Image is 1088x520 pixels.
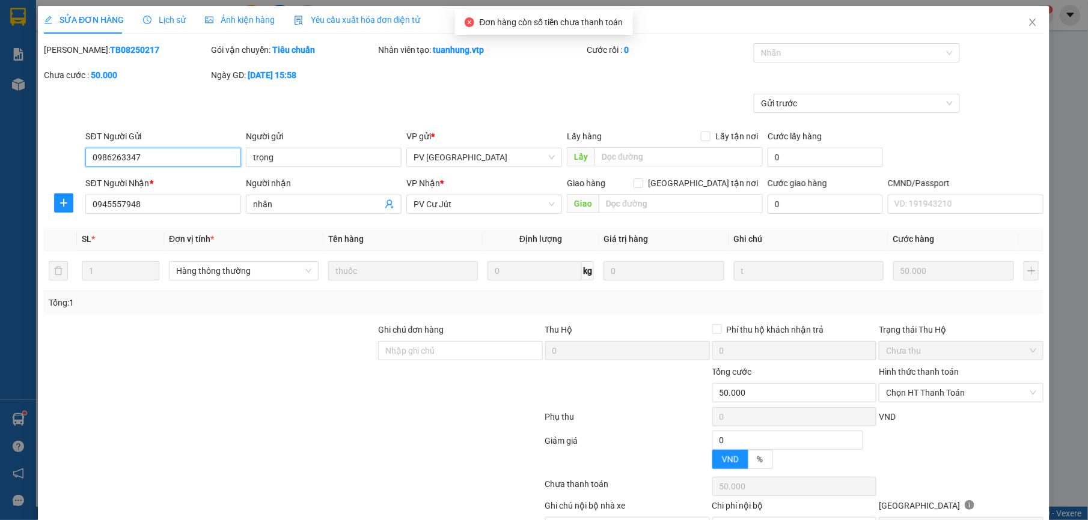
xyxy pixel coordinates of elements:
[385,199,395,209] span: user-add
[44,15,124,25] span: SỬA ĐƠN HÀNG
[12,27,28,57] img: logo
[143,15,186,25] span: Lịch sử
[965,500,975,510] span: info-circle
[729,228,888,251] th: Ghi chú
[205,16,213,24] span: picture
[44,16,52,24] span: edit
[86,130,242,143] div: SĐT Người Gửi
[12,83,25,101] span: Nơi gửi:
[545,499,710,517] div: Ghi chú nội bộ nhà xe
[211,43,376,56] div: Gói vận chuyển:
[328,261,478,280] input: VD: Bàn, Ghế
[176,262,311,280] span: Hàng thông thường
[49,296,420,309] div: Tổng: 1
[407,130,563,143] div: VP gửi
[599,194,763,213] input: Dọc đường
[414,195,555,213] span: PV Cư Jút
[294,15,421,25] span: Yêu cầu xuất hóa đơn điện tử
[893,261,1014,280] input: 0
[49,261,68,280] button: delete
[888,177,1044,190] div: CMND/Passport
[722,323,829,336] span: Phí thu hộ khách nhận trả
[604,261,724,280] input: 0
[465,17,474,27] span: close-circle
[378,341,543,360] input: Ghi chú đơn hàng
[54,193,73,213] button: plus
[114,54,170,63] span: 18:48:25 [DATE]
[711,130,763,143] span: Lấy tận nơi
[887,342,1037,360] span: Chưa thu
[768,132,822,141] label: Cước lấy hàng
[246,177,402,190] div: Người nhận
[595,147,763,166] input: Dọc đường
[433,45,484,55] b: tuanhung.vtp
[587,43,751,56] div: Cước rồi :
[544,434,711,474] div: Giảm giá
[712,367,752,376] span: Tổng cước
[211,68,376,82] div: Ngày GD:
[887,384,1037,402] span: Chọn HT Thanh Toán
[121,45,170,54] span: CJ08250188
[879,499,1044,517] div: [GEOGRAPHIC_DATA]
[624,45,629,55] b: 0
[205,15,275,25] span: Ảnh kiện hàng
[544,477,711,498] div: Chưa thanh toán
[879,323,1044,336] div: Trạng thái Thu Hộ
[567,147,595,166] span: Lấy
[248,70,296,80] b: [DATE] 15:58
[143,16,151,24] span: clock-circle
[761,94,953,112] span: Gửi trước
[879,412,896,422] span: VND
[86,177,242,190] div: SĐT Người Nhận
[41,84,67,91] span: PV Cư Jút
[567,194,599,213] span: Giao
[722,455,739,464] span: VND
[246,130,402,143] div: Người gửi
[519,234,562,244] span: Định lượng
[544,410,711,431] div: Phụ thu
[55,198,73,208] span: plus
[545,325,573,334] span: Thu Hộ
[567,178,606,188] span: Giao hàng
[407,178,441,188] span: VP Nhận
[582,261,594,280] span: kg
[768,178,827,188] label: Cước giao hàng
[479,17,623,27] span: Đơn hàng còn số tiền chưa thanh toán
[82,234,92,244] span: SL
[712,499,877,517] div: Chi phí nội bộ
[879,367,959,376] label: Hình thức thanh toán
[643,177,763,190] span: [GEOGRAPHIC_DATA] tận nơi
[414,148,555,166] span: PV Tân Bình
[604,234,648,244] span: Giá trị hàng
[110,45,159,55] b: TB08250217
[44,43,209,56] div: [PERSON_NAME]:
[328,234,364,244] span: Tên hàng
[41,72,139,81] strong: BIÊN NHẬN GỬI HÀNG HOÁ
[169,234,214,244] span: Đơn vị tính
[91,70,117,80] b: 50.000
[1016,6,1050,40] button: Close
[768,195,883,214] input: Cước giao hàng
[567,132,602,141] span: Lấy hàng
[294,16,304,25] img: icon
[768,148,883,167] input: Cước lấy hàng
[734,261,884,280] input: Ghi Chú
[1024,261,1039,280] button: plus
[92,83,111,101] span: Nơi nhận:
[757,455,763,464] span: %
[272,45,315,55] b: Tiêu chuẩn
[378,43,584,56] div: Nhân viên tạo:
[1028,17,1038,27] span: close
[893,234,935,244] span: Cước hàng
[44,68,209,82] div: Chưa cước :
[31,19,97,64] strong: CÔNG TY TNHH [GEOGRAPHIC_DATA] 214 QL13 - P.26 - Q.BÌNH THẠNH - TP HCM 1900888606
[378,325,444,334] label: Ghi chú đơn hàng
